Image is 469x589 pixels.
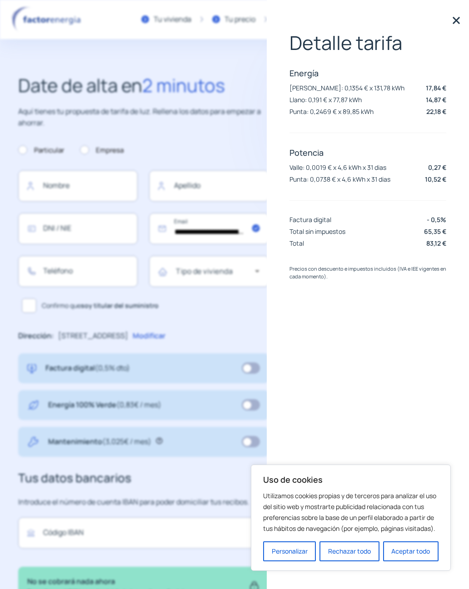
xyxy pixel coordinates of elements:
p: Energía 100% Verde [48,399,161,411]
h2: Date de alta en [18,71,269,100]
div: Tu precio [225,14,255,25]
img: tool.svg [27,436,39,448]
p: Introduce el número de cuenta IBAN para poder domiciliar tus recibos. [18,496,269,508]
p: 65,35 € [424,227,446,236]
span: (0,83€ / mes) [116,400,161,410]
p: Detalle tarifa [289,32,446,54]
div: Uso de cookies [251,465,451,571]
div: Tu vivienda [154,14,191,25]
b: soy titular del suministro [81,301,159,310]
button: Personalizar [263,541,316,561]
p: 0,27 € [428,163,446,172]
span: 2 minutos [142,73,225,98]
p: 10,52 € [425,174,446,184]
p: Total sin impuestos [289,227,345,236]
p: Total [289,239,304,247]
p: Mantenimiento [48,436,151,448]
p: 22,18 € [426,107,446,116]
img: digital-invoice.svg [27,362,36,374]
p: 17,84 € [426,83,446,93]
p: Valle: 0,0019 € x 4,6 kWh x 31 dias [289,163,386,172]
mat-label: Tipo de vivienda [176,266,233,276]
span: (0,5% dto) [95,363,130,373]
p: Factura digital [45,362,130,374]
button: Rechazar todo [319,541,379,561]
img: logo factor [9,6,86,33]
h3: Tus datos bancarios [18,469,269,488]
button: Aceptar todo [383,541,439,561]
p: Punta: 0,0738 € x 4,6 kWh x 31 dias [289,175,390,183]
label: Particular [18,145,64,156]
p: 14,87 € [426,95,446,104]
img: energy-green.svg [27,399,39,411]
p: Llano: 0,191 € x 77,87 kWh [289,95,362,104]
span: Confirmo que [42,301,159,311]
p: Modificar [133,330,165,342]
p: Factura digital [289,215,331,224]
label: Empresa [80,145,124,156]
p: [STREET_ADDRESS] [58,330,128,342]
p: - 0,5% [427,215,446,224]
p: Punta: 0,2469 € x 89,85 kWh [289,107,374,116]
p: Utilizamos cookies propias y de terceros para analizar el uso del sitio web y mostrarte publicida... [263,490,439,534]
p: Precios con descuento e impuestos incluidos (IVA e IEE vigentes en cada momento). [289,265,446,281]
p: Energía [289,68,446,79]
p: Aquí tienes tu propuesta de tarifa de luz. Rellena los datos para empezar a ahorrar. [18,106,269,129]
p: Uso de cookies [263,474,439,485]
span: (3,025€ / mes) [102,436,151,446]
p: Potencia [289,147,446,158]
p: Dirección: [18,330,54,342]
p: No se cobrará nada ahora [27,576,200,588]
p: 83,12 € [426,238,446,248]
p: [PERSON_NAME]: 0,1354 € x 131,78 kWh [289,84,404,92]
